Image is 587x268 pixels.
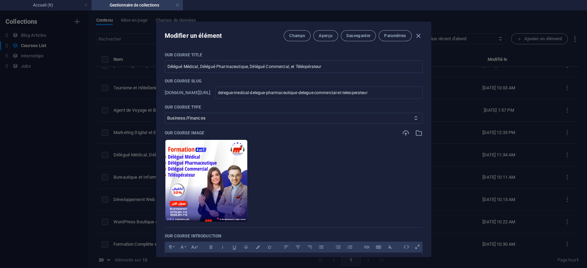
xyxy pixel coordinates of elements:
[165,78,423,84] p: Our Course Slug
[345,243,356,252] button: Ordered List
[281,243,292,252] button: Align Left
[165,52,423,58] p: Our Course Title
[316,243,327,252] button: Align Justify
[385,243,396,252] button: Clear Formatting
[304,243,315,252] button: Align Right
[319,33,333,38] span: Aperçu
[229,243,240,252] button: Underline (Ctrl+U)
[284,30,311,41] button: Champs
[373,243,384,252] button: Insert Table
[165,89,211,97] h6: Le "slug" correspond à l'URL sous laquelle cet élément est accessible. C'est pourquoi il doit êtr...
[361,243,372,252] button: Insert Link
[264,243,275,252] button: Icons
[206,243,217,252] button: Bold (Ctrl+B)
[379,30,411,41] button: Paramètres
[241,243,252,252] button: Strikethrough
[333,243,344,252] button: Unordered List
[346,33,370,38] span: Sauvegarder
[177,243,188,252] button: Font Family
[165,32,222,40] h2: Modifier un élément
[165,140,247,222] img: Dlgu.jpg
[252,243,263,252] button: Colors
[412,242,422,252] i: Ouvrir en tant que superposition
[165,104,423,110] p: Our Course Type
[165,233,423,239] p: Our Course Introduction
[165,130,205,136] p: Our Course Image
[91,1,183,9] h4: Gestionnaire de collections
[401,242,412,252] i: Modifier HTML
[165,243,176,252] button: Paragraph Format
[341,30,376,41] button: Sauvegarder
[188,243,199,252] button: Font Size
[217,243,228,252] button: Italic (Ctrl+I)
[384,33,406,38] span: Paramètres
[415,129,423,137] i: Sélectionnez depuis le gestionnaire de fichiers ou depuis le stock de photos.
[293,243,304,252] button: Align Center
[289,33,305,38] span: Champs
[313,30,338,41] button: Aperçu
